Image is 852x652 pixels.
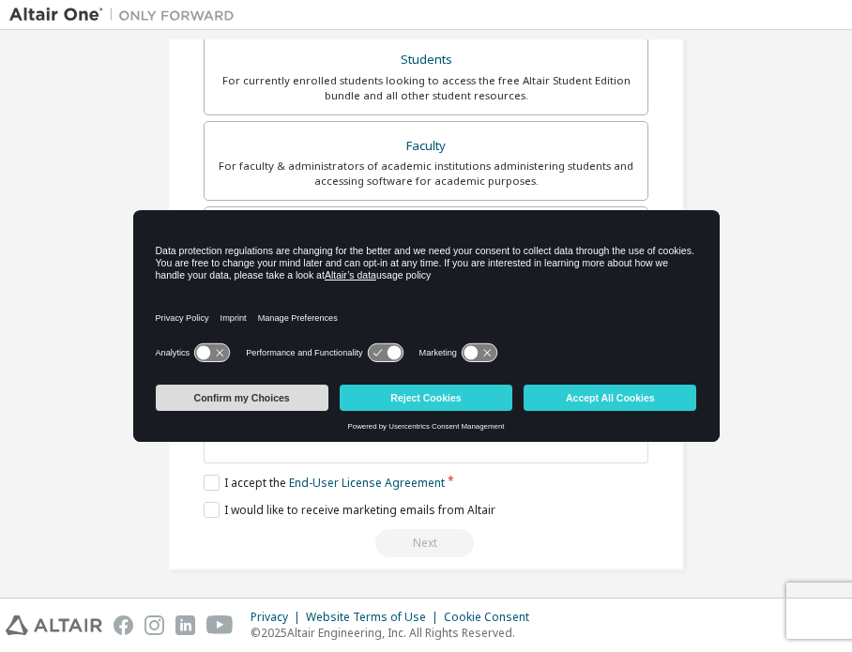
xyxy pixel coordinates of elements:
[6,615,102,635] img: altair_logo.svg
[9,6,244,24] img: Altair One
[251,610,306,625] div: Privacy
[114,615,133,635] img: facebook.svg
[289,475,445,491] a: End-User License Agreement
[216,73,636,103] div: For currently enrolled students looking to access the free Altair Student Edition bundle and all ...
[175,615,195,635] img: linkedin.svg
[204,529,648,557] div: Read and acccept EULA to continue
[444,610,540,625] div: Cookie Consent
[145,615,164,635] img: instagram.svg
[216,133,636,159] div: Faculty
[204,475,445,491] label: I accept the
[306,610,444,625] div: Website Terms of Use
[251,625,540,641] p: © 2025 Altair Engineering, Inc. All Rights Reserved.
[216,47,636,73] div: Students
[206,615,234,635] img: youtube.svg
[204,502,495,518] label: I would like to receive marketing emails from Altair
[216,159,636,189] div: For faculty & administrators of academic institutions administering students and accessing softwa...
